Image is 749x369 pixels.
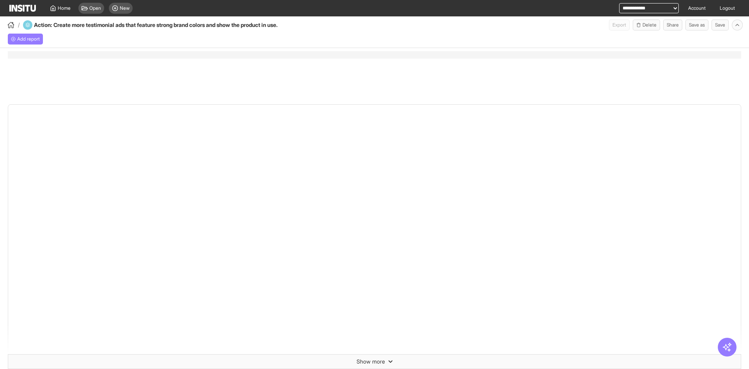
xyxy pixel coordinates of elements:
span: New [120,5,130,11]
span: / [18,21,20,29]
button: Delete [633,20,660,30]
img: Logo [9,5,36,12]
span: Open [89,5,101,11]
button: Export [609,20,630,30]
button: Save [712,20,729,30]
button: Add report [8,34,43,45]
div: Action: Create more testimonial ads that feature strong brand colors and show the product in use. [23,20,299,30]
button: Save as [685,20,708,30]
div: Add a report to get started [8,34,43,45]
span: Show more [357,358,385,365]
span: Can currently only export from Insights reports. [609,20,630,30]
button: / [6,20,20,30]
button: Share [663,20,682,30]
span: Add report [17,36,40,42]
span: Home [58,5,71,11]
button: Show more [8,355,741,369]
h4: Action: Create more testimonial ads that feature strong brand colors and show the product in use. [34,21,299,29]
